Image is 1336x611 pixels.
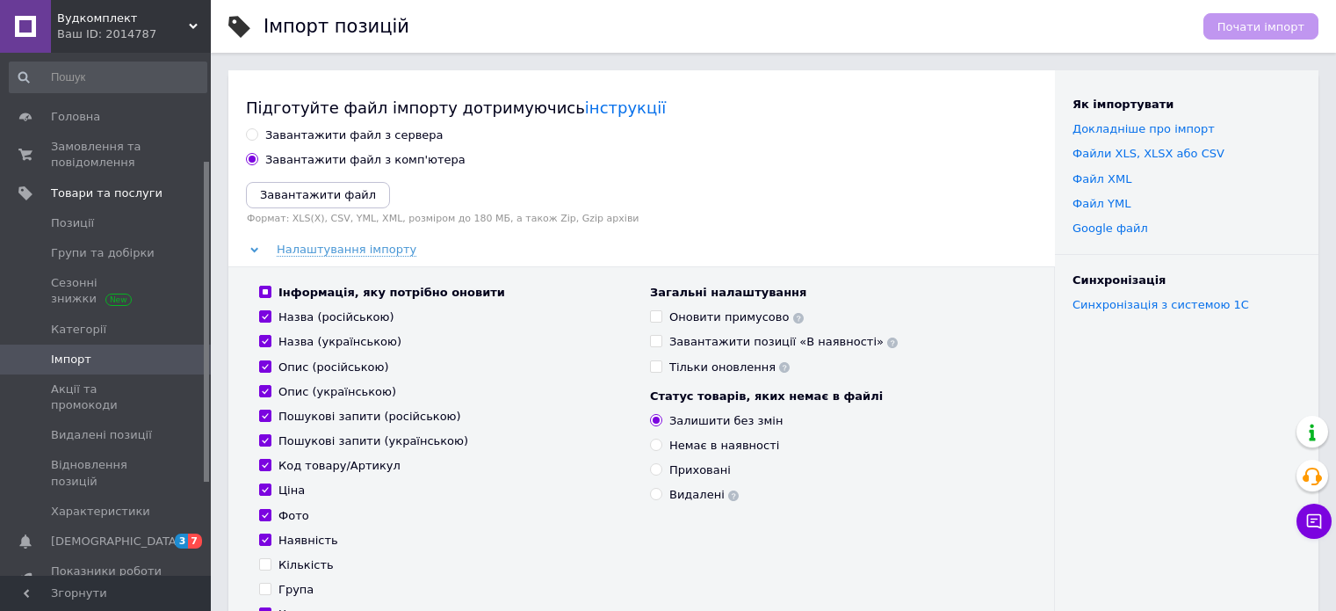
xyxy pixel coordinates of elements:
[51,215,94,231] span: Позиції
[51,185,162,201] span: Товари та послуги
[278,285,505,301] div: Інформація, яку потрібно оновити
[51,457,162,489] span: Відновлення позицій
[277,243,416,257] span: Налаштування імпорту
[1072,197,1130,210] a: Файл YML
[278,557,334,573] div: Кількість
[1072,122,1215,135] a: Докладніше про імпорт
[51,275,162,307] span: Сезонні знижки
[1072,147,1224,160] a: Файли ХLS, XLSX або CSV
[51,352,91,367] span: Імпорт
[51,504,150,520] span: Характеристики
[51,245,155,261] span: Групи та добірки
[278,458,401,474] div: Код товару/Артикул
[278,533,338,549] div: Наявність
[260,188,376,201] i: Завантажити файл
[51,534,181,549] span: [DEMOGRAPHIC_DATA]
[1296,504,1332,539] button: Чат з покупцем
[650,389,1023,404] div: Статус товарів, яких немає в файлі
[246,213,1037,224] label: Формат: XLS(X), CSV, YML, XML, розміром до 180 МБ, а також Zip, Gzip архіви
[278,334,401,350] div: Назва (українською)
[265,152,466,168] div: Завантажити файл з комп'ютера
[1072,97,1301,113] div: Як імпортувати
[278,309,394,325] div: Назва (російською)
[278,508,309,524] div: Фото
[1072,298,1249,311] a: Синхронізація з системою 1С
[278,384,396,400] div: Опис (українською)
[264,16,409,37] h1: Імпорт позицій
[246,97,1037,119] div: Підготуйте файл імпорту дотримуючись
[669,438,779,454] div: Немає в наявності
[278,483,305,498] div: Ціна
[1072,222,1148,235] a: Google файл
[669,413,783,429] div: Залишити без змін
[246,182,390,208] button: Завантажити файл
[51,139,162,171] span: Замовлення та повідомлення
[278,409,461,425] div: Пошукові запити (російською)
[669,334,898,350] div: Завантажити позиції «В наявності»
[57,11,189,26] span: Вудкомплект
[669,487,739,503] div: Видалені
[585,98,666,117] a: інструкції
[265,127,444,143] div: Завантажити файл з сервера
[57,26,211,42] div: Ваш ID: 2014787
[51,382,162,413] span: Акції та промокоди
[1072,172,1131,185] a: Файл XML
[669,309,804,325] div: Оновити примусово
[51,322,106,338] span: Категорії
[1072,273,1301,288] div: Синхронізація
[278,582,314,598] div: Група
[669,360,790,375] div: Тільки оновлення
[278,433,468,449] div: Пошукові запити (українською)
[188,534,202,549] span: 7
[669,462,731,478] div: Приховані
[175,534,189,549] span: 3
[51,427,152,443] span: Видалені позиції
[51,564,162,595] span: Показники роботи компанії
[278,360,389,375] div: Опис (російською)
[51,109,100,125] span: Головна
[650,285,1023,301] div: Загальні налаштування
[9,62,207,93] input: Пошук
